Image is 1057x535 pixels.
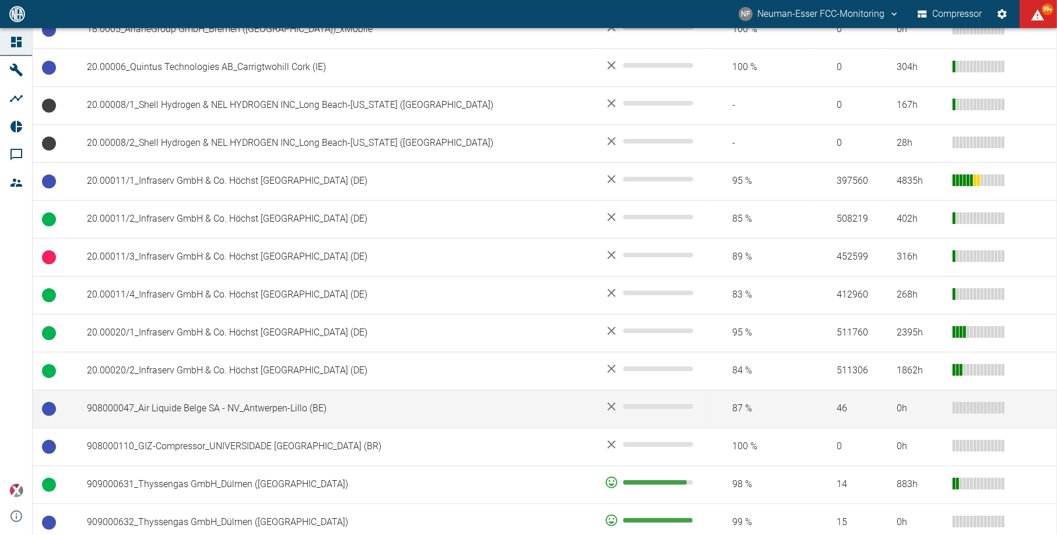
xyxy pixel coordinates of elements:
div: No data [605,286,695,300]
div: No data [605,324,695,338]
span: Betriebsbereit [42,440,56,454]
td: 18.0005_ArianeGroup GmbH_Bremen ([GEOGRAPHIC_DATA])_xMobile [78,11,595,48]
span: Ungeplanter Stillstand [42,250,56,264]
span: 452599 [819,250,878,264]
img: Xplore Logo [9,484,23,498]
div: 883 h [897,478,943,491]
span: 87 % [714,402,800,415]
span: 89 % [714,250,800,264]
div: 99 % [605,513,695,527]
td: 20.00020/2_Infraserv GmbH & Co. Höchst [GEOGRAPHIC_DATA] (DE) [78,352,595,390]
td: 20.00008/1_Shell Hydrogen & NEL HYDROGEN INC_Long Beach-[US_STATE] ([GEOGRAPHIC_DATA]) [78,86,595,124]
button: fcc-monitoring@neuman-esser.com [737,4,901,25]
button: Einstellungen [992,4,1013,25]
div: 304 h [897,61,943,74]
span: 14 [819,478,878,491]
span: Betrieb [42,288,56,302]
span: 95 % [714,174,800,188]
span: 95 % [714,326,800,340]
span: 84 % [714,364,800,377]
span: 508219 [819,212,878,226]
span: 511306 [819,364,878,377]
span: Betriebsbereit [42,174,56,188]
span: Betriebsbereit [42,23,56,37]
span: 0 [819,61,878,74]
div: No data [605,362,695,376]
div: No data [605,172,695,186]
td: 20.00006_Quintus Technologies AB_Carrigtwohill Cork (IE) [78,48,595,86]
div: No data [605,134,695,148]
div: 0 h [897,516,943,529]
div: 1862 h [897,364,943,377]
span: Betrieb [42,364,56,378]
div: 268 h [897,288,943,302]
div: 28 h [897,137,943,150]
span: Betrieb [42,212,56,226]
div: No data [605,248,695,262]
td: 20.00011/1_Infraserv GmbH & Co. Höchst [GEOGRAPHIC_DATA] (DE) [78,162,595,200]
span: Betriebsbereit [42,516,56,530]
span: 100 % [714,440,800,453]
div: 2395 h [897,326,943,340]
td: 909000631_Thyssengas GmbH_Dülmen ([GEOGRAPHIC_DATA]) [78,466,595,503]
div: 0 h [897,23,943,36]
div: No data [605,400,695,414]
span: 0 [819,99,878,112]
div: No data [605,438,695,452]
span: 412960 [819,288,878,302]
span: 397560 [819,174,878,188]
span: Keine Daten [42,99,56,113]
div: 0 h [897,402,943,415]
div: No data [605,210,695,224]
span: 99 % [714,516,800,529]
span: Betriebsbereit [42,402,56,416]
span: 0 [819,137,878,150]
button: Compressor [915,4,985,25]
span: 0 [819,440,878,453]
div: 0 h [897,440,943,453]
span: 83 % [714,288,800,302]
span: 100 % [714,23,800,36]
td: 20.00011/4_Infraserv GmbH & Co. Höchst [GEOGRAPHIC_DATA] (DE) [78,276,595,314]
div: 167 h [897,99,943,112]
div: NF [739,7,753,21]
span: 85 % [714,212,800,226]
span: - [714,137,800,150]
span: 15 [819,516,878,529]
div: 4835 h [897,174,943,188]
span: 46 [819,402,878,415]
td: 908000110_GIZ-Compressor_UNIVERSIDADE [GEOGRAPHIC_DATA] (BR) [78,428,595,466]
span: - [714,99,800,112]
td: 20.00011/3_Infraserv GmbH & Co. Höchst [GEOGRAPHIC_DATA] (DE) [78,238,595,276]
div: No data [605,58,695,72]
span: Betrieb [42,478,56,492]
div: 402 h [897,212,943,226]
span: 0 [819,23,878,36]
span: 100 % [714,61,800,74]
td: 908000047_Air Liquide Belge SA - NV_Antwerpen-Lillo (BE) [78,390,595,428]
span: 511760 [819,326,878,340]
div: 91 % [605,475,695,489]
span: 99+ [1042,4,1054,15]
span: Betriebsbereit [42,61,56,75]
div: No data [605,96,695,110]
td: 20.00008/2_Shell Hydrogen & NEL HYDROGEN INC_Long Beach-[US_STATE] ([GEOGRAPHIC_DATA]) [78,124,595,162]
span: 98 % [714,478,800,491]
td: 20.00020/1_Infraserv GmbH & Co. Höchst [GEOGRAPHIC_DATA] (DE) [78,314,595,352]
span: Betrieb [42,326,56,340]
div: 316 h [897,250,943,264]
span: Keine Daten [42,137,56,151]
img: logo [8,6,26,22]
td: 20.00011/2_Infraserv GmbH & Co. Höchst [GEOGRAPHIC_DATA] (DE) [78,200,595,238]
